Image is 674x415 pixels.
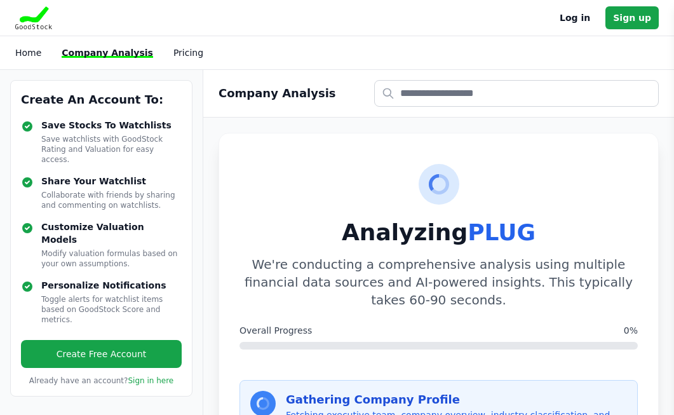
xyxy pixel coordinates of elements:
[41,221,182,246] h4: Customize Valuation Models
[41,134,182,165] p: Save watchlists with GoodStock Rating and Valuation for easy access.
[15,48,41,58] a: Home
[560,10,590,25] a: Log in
[128,376,173,385] a: Sign in here
[21,340,182,368] a: Create Free Account
[21,91,182,109] h3: Create An Account To:
[21,376,182,386] p: Already have an account?
[468,219,536,245] span: PLUG
[41,279,182,292] h4: Personalize Notifications
[605,6,659,29] a: Sign up
[219,85,336,102] h2: Company Analysis
[15,6,52,29] img: Goodstock Logo
[41,190,182,210] p: Collaborate with friends by sharing and commenting on watchlists.
[286,391,627,409] h3: Gathering Company Profile
[41,248,182,269] p: Modify valuation formulas based on your own assumptions.
[41,294,182,325] p: Toggle alerts for watchlist items based on GoodStock Score and metrics.
[41,119,182,132] h4: Save Stocks To Watchlists
[239,324,312,337] span: Overall Progress
[239,255,638,309] p: We're conducting a comprehensive analysis using multiple financial data sources and AI-powered in...
[173,48,203,58] a: Pricing
[239,220,638,245] h1: Analyzing
[41,175,182,187] h4: Share Your Watchlist
[62,48,153,58] a: Company Analysis
[624,324,638,337] span: 0%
